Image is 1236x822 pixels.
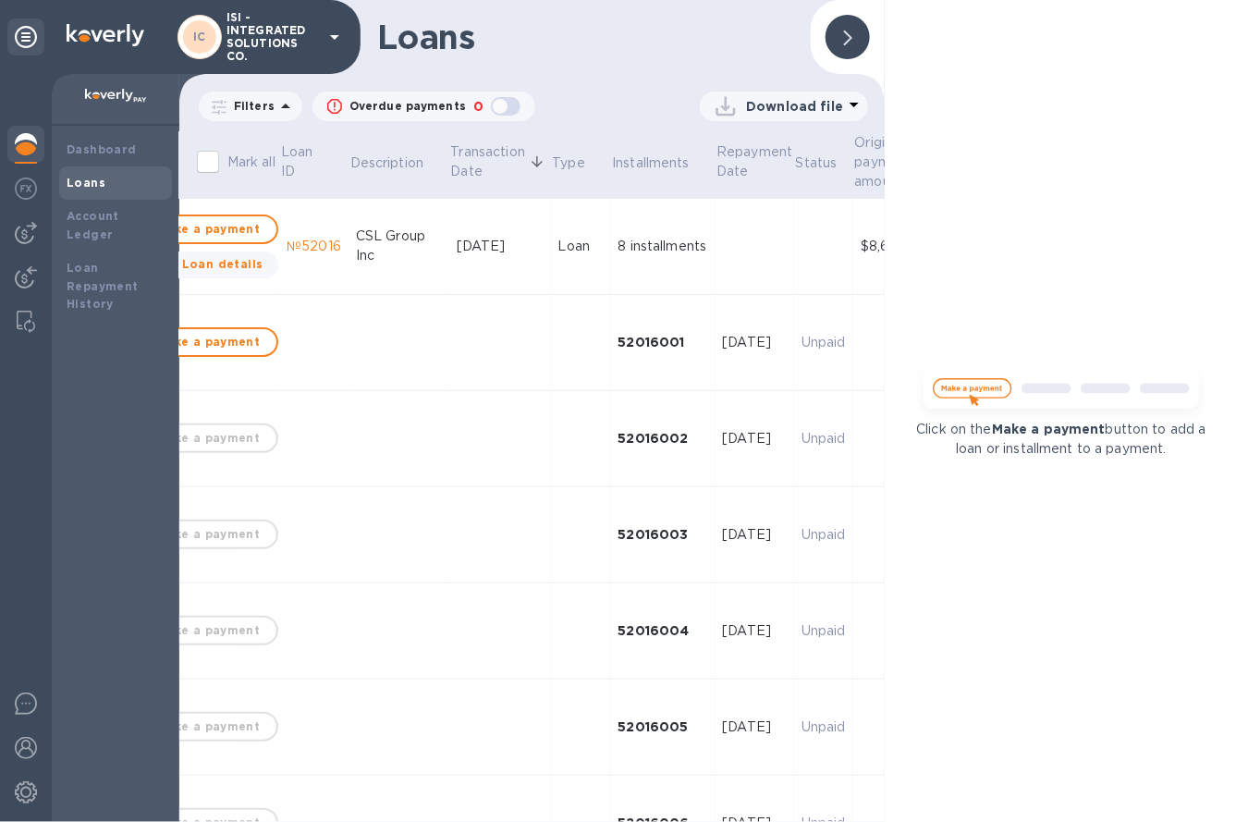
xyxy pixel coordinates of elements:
[451,142,549,181] span: Transaction Date
[612,153,690,173] p: Installments
[612,153,714,173] span: Installments
[558,237,604,256] div: Loan
[7,18,44,55] div: Unpin categories
[312,92,535,121] button: Overdue payments0
[802,333,846,352] p: Unpaid
[618,429,708,448] div: 52016002
[140,252,278,278] button: Loan details
[67,142,137,156] b: Dashboard
[992,422,1106,436] b: Make a payment
[281,142,347,181] span: Loan ID
[350,153,423,173] p: Description
[140,327,278,357] button: Make a payment
[802,525,846,545] p: Unpaid
[796,153,838,173] p: Status
[618,333,708,351] div: 52016001
[552,153,585,173] p: Type
[855,133,912,191] p: Original payment amount
[182,257,263,271] b: Loan details
[193,30,206,43] b: IC
[281,142,323,181] p: Loan ID
[861,237,930,256] div: $8,656.98
[723,718,788,737] div: [DATE]
[855,133,936,191] span: Original payment amount
[457,237,544,256] div: [DATE]
[802,621,846,641] p: Unpaid
[156,218,262,240] span: Make a payment
[156,331,262,353] span: Make a payment
[723,621,788,641] div: [DATE]
[377,18,796,56] h1: Loans
[723,429,788,448] div: [DATE]
[618,621,708,640] div: 52016004
[723,333,788,352] div: [DATE]
[15,178,37,200] img: Foreign exchange
[349,98,466,115] p: Overdue payments
[451,142,525,181] p: Transaction Date
[140,215,278,244] button: Make a payment
[618,525,708,544] div: 52016003
[913,420,1210,459] p: Click on the button to add a loan or installment to a payment.
[802,429,846,448] p: Unpaid
[350,153,447,173] span: Description
[716,142,792,181] p: Repayment Date
[226,11,319,63] p: ISI - INTEGRATED SOLUTIONS CO.
[67,24,144,46] img: Logo
[723,525,788,545] div: [DATE]
[802,718,846,737] p: Unpaid
[552,153,609,173] span: Type
[356,227,442,265] div: CSL Group Inc
[473,97,483,117] p: 0
[287,237,341,256] div: №52016
[67,209,119,241] b: Account Ledger
[227,153,275,172] p: Mark all
[618,237,708,256] div: 8 installments
[618,718,708,736] div: 52016005
[746,97,843,116] p: Download file
[67,176,105,190] b: Loans
[226,98,275,114] p: Filters
[67,261,139,312] b: Loan Repayment History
